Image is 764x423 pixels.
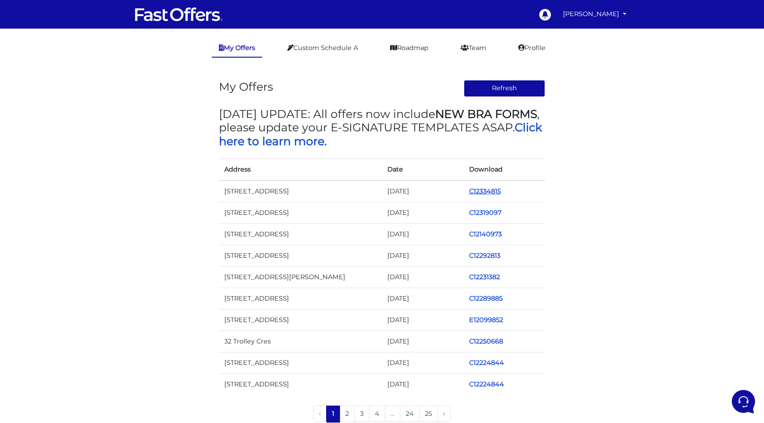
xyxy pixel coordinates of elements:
[437,406,451,422] a: Next »
[383,39,436,57] a: Roadmap
[469,273,500,281] a: C12231382
[64,131,125,138] span: Start a Conversation
[14,126,164,143] button: Start a Conversation
[382,310,464,331] td: [DATE]
[38,99,142,108] span: Fast Offers Support
[382,245,464,266] td: [DATE]
[469,337,503,345] a: C12250668
[326,406,340,422] span: 1
[354,406,369,422] a: 3
[14,161,61,168] span: Find an Answer
[219,107,545,148] h3: [DATE] UPDATE: All offers now include , please update your E-SIGNATURE TEMPLATES ASAP.
[435,107,537,121] strong: NEW BRA FORMS
[212,39,262,58] a: My Offers
[469,230,502,238] a: C12140973
[469,359,504,367] a: C12224844
[219,352,382,374] td: [STREET_ADDRESS]
[219,310,382,331] td: [STREET_ADDRESS]
[730,388,757,415] iframe: Customerly Messenger Launcher
[219,159,382,180] th: Address
[27,299,42,307] p: Home
[340,406,355,422] a: 2
[11,61,168,88] a: Fast Offers SupportHuge Announcement: [URL][DOMAIN_NAME][DATE]
[7,7,150,36] h2: Hello [PERSON_NAME] 👋
[382,352,464,374] td: [DATE]
[400,406,420,422] a: 24
[464,80,546,97] button: Refresh
[469,209,501,217] a: C12319097
[313,406,327,423] li: « Previous
[382,374,464,395] td: [DATE]
[14,50,72,57] span: Your Conversations
[382,331,464,352] td: [DATE]
[38,75,142,84] p: Huge Announcement: [URL][DOMAIN_NAME]
[382,288,464,310] td: [DATE]
[453,39,493,57] a: Team
[469,316,503,324] a: E12099852
[382,266,464,288] td: [DATE]
[511,39,553,57] a: Profile
[219,180,382,202] td: [STREET_ADDRESS]
[117,287,172,307] button: Help
[139,299,150,307] p: Help
[382,223,464,245] td: [DATE]
[469,294,503,302] a: C12289885
[469,380,504,388] a: C12224844
[77,299,102,307] p: Messages
[144,50,164,57] a: See all
[219,374,382,395] td: [STREET_ADDRESS]
[11,95,168,122] a: Fast Offers SupportHow to Use NEW Authentisign Templates, Full Walkthrough Tutorial: [URL][DOMAIN...
[111,161,164,168] a: Open Help Center
[219,202,382,223] td: [STREET_ADDRESS]
[219,288,382,310] td: [STREET_ADDRESS]
[219,266,382,288] td: [STREET_ADDRESS][PERSON_NAME]
[147,64,164,72] p: [DATE]
[20,180,146,189] input: Search for an Article...
[382,159,464,180] th: Date
[280,39,365,57] a: Custom Schedule A
[147,99,164,107] p: [DATE]
[464,159,546,180] th: Download
[219,121,542,147] a: Click here to learn more.
[559,5,630,23] a: [PERSON_NAME]
[219,245,382,266] td: [STREET_ADDRESS]
[14,100,32,117] img: dark
[38,109,142,118] p: How to Use NEW Authentisign Templates, Full Walkthrough Tutorial: [URL][DOMAIN_NAME]
[219,80,273,93] h3: My Offers
[14,65,32,83] img: dark
[469,251,500,260] a: C12292813
[382,180,464,202] td: [DATE]
[369,406,385,422] a: 4
[419,406,438,422] a: 25
[469,187,501,195] a: C12334815
[62,287,117,307] button: Messages
[38,64,142,73] span: Fast Offers Support
[219,223,382,245] td: [STREET_ADDRESS]
[7,287,62,307] button: Home
[382,202,464,223] td: [DATE]
[219,331,382,352] td: 32 Trolley Cres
